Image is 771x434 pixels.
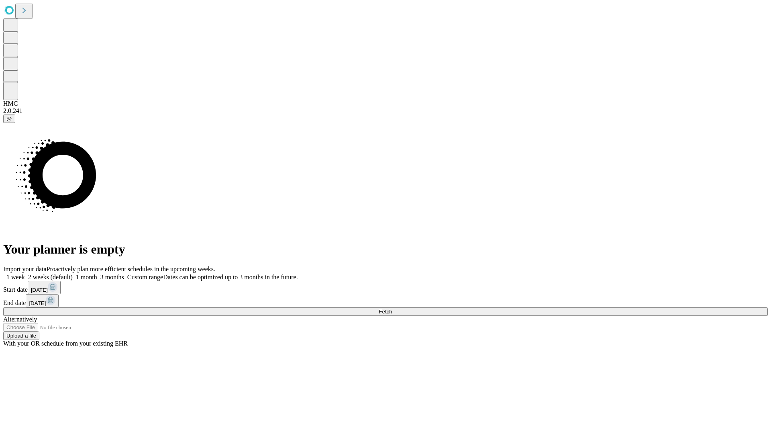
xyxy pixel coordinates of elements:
[6,116,12,122] span: @
[163,274,298,280] span: Dates can be optimized up to 3 months in the future.
[3,242,768,257] h1: Your planner is empty
[3,332,39,340] button: Upload a file
[29,300,46,306] span: [DATE]
[3,316,37,323] span: Alternatively
[28,281,61,294] button: [DATE]
[3,107,768,115] div: 2.0.241
[76,274,97,280] span: 1 month
[47,266,215,272] span: Proactively plan more efficient schedules in the upcoming weeks.
[6,274,25,280] span: 1 week
[379,309,392,315] span: Fetch
[3,100,768,107] div: HMC
[3,266,47,272] span: Import your data
[3,340,128,347] span: With your OR schedule from your existing EHR
[100,274,124,280] span: 3 months
[28,274,73,280] span: 2 weeks (default)
[3,281,768,294] div: Start date
[3,115,15,123] button: @
[3,294,768,307] div: End date
[3,307,768,316] button: Fetch
[127,274,163,280] span: Custom range
[31,287,48,293] span: [DATE]
[26,294,59,307] button: [DATE]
